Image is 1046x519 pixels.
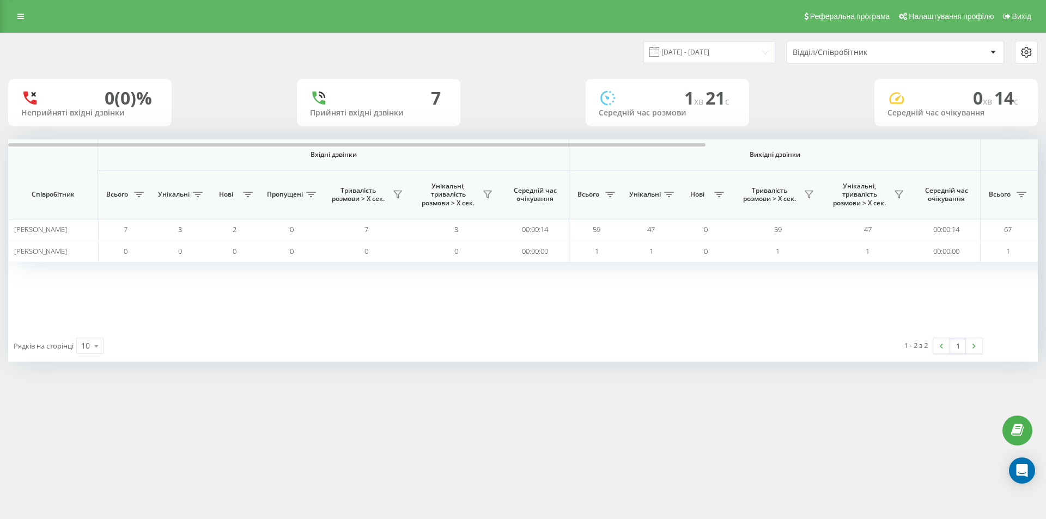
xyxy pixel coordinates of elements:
div: Неприйняті вхідні дзвінки [21,108,159,118]
span: Унікальні, тривалість розмови > Х сек. [417,182,479,207]
div: 10 [81,340,90,351]
span: 7 [364,224,368,234]
div: 1 - 2 з 2 [904,340,928,351]
span: 3 [454,224,458,234]
span: Нові [212,190,240,199]
span: 59 [593,224,600,234]
span: Середній час очікування [921,186,972,203]
span: Унікальні [629,190,661,199]
span: 1 [684,86,706,109]
span: 47 [864,224,872,234]
span: Всього [575,190,602,199]
span: 0 [290,246,294,256]
span: 7 [124,224,127,234]
span: Вихід [1012,12,1031,21]
span: 3 [178,224,182,234]
span: Вхідні дзвінки [126,150,540,159]
span: 0 [454,246,458,256]
span: 0 [290,224,294,234]
span: Вихідні дзвінки [595,150,955,159]
span: 1 [595,246,599,256]
span: Рядків на сторінці [14,341,74,351]
span: 0 [233,246,236,256]
span: хв [983,95,994,107]
span: 1 [649,246,653,256]
div: Середній час очікування [887,108,1025,118]
span: [PERSON_NAME] [14,246,67,256]
div: 7 [431,88,441,108]
div: Середній час розмови [599,108,736,118]
span: 0 [704,246,708,256]
span: Налаштування профілю [909,12,994,21]
span: 2 [233,224,236,234]
span: Співробітник [17,190,88,199]
span: Унікальні, тривалість розмови > Х сек. [828,182,891,207]
span: 0 [364,246,368,256]
span: Пропущені [267,190,303,199]
td: 00:00:14 [501,219,569,240]
span: Реферальна програма [810,12,890,21]
div: Прийняті вхідні дзвінки [310,108,447,118]
span: 21 [706,86,729,109]
div: 0 (0)% [105,88,152,108]
td: 00:00:00 [501,240,569,261]
span: 59 [774,224,782,234]
span: Всього [986,190,1013,199]
div: Open Intercom Messenger [1009,457,1035,484]
span: Тривалість розмови > Х сек. [738,186,801,203]
span: Тривалість розмови > Х сек. [327,186,390,203]
span: [PERSON_NAME] [14,224,67,234]
span: Середній час очікування [509,186,561,203]
span: Унікальні [158,190,190,199]
div: Відділ/Співробітник [793,48,923,57]
span: Всього [104,190,131,199]
span: c [1014,95,1018,107]
td: 00:00:14 [913,219,981,240]
span: 0 [704,224,708,234]
span: 47 [647,224,655,234]
a: 1 [950,338,966,353]
span: хв [694,95,706,107]
span: 14 [994,86,1018,109]
span: 0 [973,86,994,109]
span: 1 [776,246,780,256]
span: c [725,95,729,107]
span: 0 [124,246,127,256]
span: Нові [684,190,711,199]
span: 0 [178,246,182,256]
span: 67 [1004,224,1012,234]
span: 1 [1006,246,1010,256]
span: 1 [866,246,869,256]
td: 00:00:00 [913,240,981,261]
